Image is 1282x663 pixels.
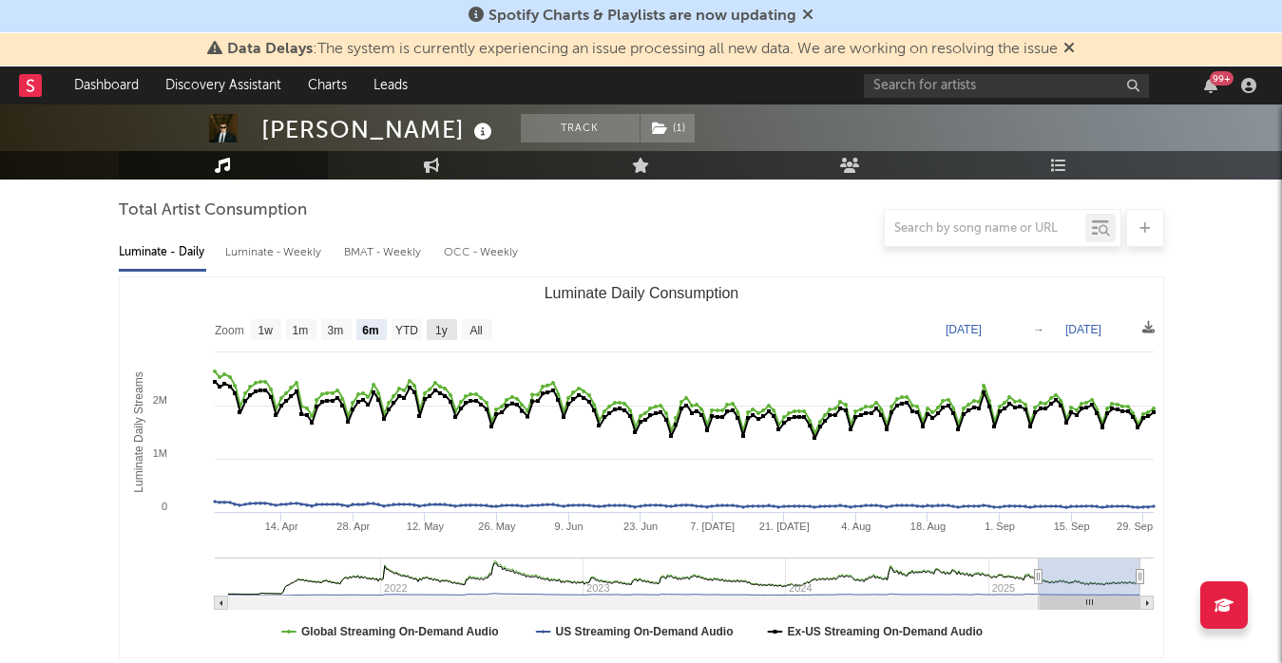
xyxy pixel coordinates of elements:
[555,625,733,638] text: US Streaming On-Demand Audio
[1033,323,1044,336] text: →
[120,277,1163,657] svg: Luminate Daily Consumption
[469,324,482,337] text: All
[362,324,378,337] text: 6m
[327,324,343,337] text: 3m
[435,324,448,337] text: 1y
[787,625,983,638] text: Ex-US Streaming On-Demand Audio
[336,521,370,532] text: 28. Apr
[758,521,809,532] text: 21. [DATE]
[152,447,166,459] text: 1M
[802,9,813,24] span: Dismiss
[152,66,295,104] a: Discovery Assistant
[1210,71,1234,85] div: 99 +
[360,66,421,104] a: Leads
[946,323,982,336] text: [DATE]
[1063,42,1075,57] span: Dismiss
[394,324,417,337] text: YTD
[225,237,325,269] div: Luminate - Weekly
[1053,521,1089,532] text: 15. Sep
[215,324,244,337] text: Zoom
[161,501,166,512] text: 0
[690,521,735,532] text: 7. [DATE]
[61,66,152,104] a: Dashboard
[1065,323,1101,336] text: [DATE]
[641,114,695,142] button: (1)
[444,237,520,269] div: OCC - Weekly
[258,324,273,337] text: 1w
[640,114,696,142] span: ( 1 )
[985,521,1015,532] text: 1. Sep
[119,161,187,184] span: Music
[864,74,1149,98] input: Search for artists
[261,114,497,145] div: [PERSON_NAME]
[264,521,297,532] text: 14. Apr
[488,9,796,24] span: Spotify Charts & Playlists are now updating
[544,285,738,301] text: Luminate Daily Consumption
[295,66,360,104] a: Charts
[344,237,425,269] div: BMAT - Weekly
[131,371,144,492] text: Luminate Daily Streams
[119,199,307,222] span: Total Artist Consumption
[885,221,1085,237] input: Search by song name or URL
[841,521,871,532] text: 4. Aug
[623,521,658,532] text: 23. Jun
[521,114,640,142] button: Track
[301,625,499,638] text: Global Streaming On-Demand Audio
[292,324,308,337] text: 1m
[227,42,313,57] span: Data Delays
[478,521,516,532] text: 26. May
[1204,78,1217,93] button: 99+
[227,42,1058,57] span: : The system is currently experiencing an issue processing all new data. We are working on resolv...
[1117,521,1153,532] text: 29. Sep
[119,237,206,269] div: Luminate - Daily
[152,394,166,406] text: 2M
[554,521,583,532] text: 9. Jun
[406,521,444,532] text: 12. May
[909,521,945,532] text: 18. Aug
